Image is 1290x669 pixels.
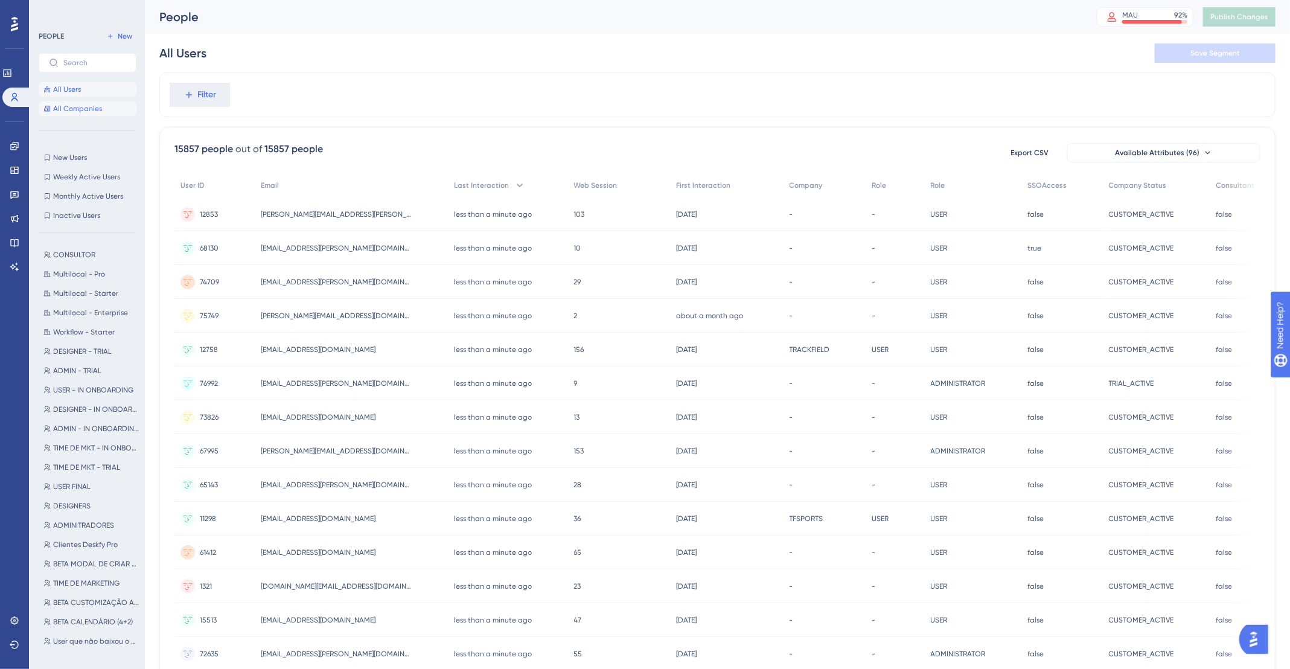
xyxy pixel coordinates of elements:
[53,347,112,356] span: DESIGNER - TRIAL
[574,615,582,625] span: 47
[1109,210,1174,219] span: CUSTOMER_ACTIVE
[39,402,144,417] button: DESIGNER - IN ONBOARDING
[53,269,105,279] span: Multilocal - Pro
[261,243,412,253] span: [EMAIL_ADDRESS][PERSON_NAME][DOMAIN_NAME]
[676,181,730,190] span: First Interaction
[872,379,875,388] span: -
[118,31,132,41] span: New
[53,85,81,94] span: All Users
[454,481,532,489] time: less than a minute ago
[1027,412,1044,422] span: false
[235,142,262,156] div: out of
[676,244,697,252] time: [DATE]
[1027,311,1044,321] span: false
[174,142,233,156] div: 15857 people
[261,181,279,190] span: Email
[931,480,948,490] span: USER
[676,616,697,624] time: [DATE]
[53,308,128,318] span: Multilocal - Enterprise
[931,514,948,523] span: USER
[261,480,412,490] span: [EMAIL_ADDRESS][PERSON_NAME][DOMAIN_NAME]
[1210,12,1268,22] span: Publish Changes
[1216,649,1232,659] span: false
[1027,210,1044,219] span: false
[200,277,219,287] span: 74709
[872,243,875,253] span: -
[1203,7,1276,27] button: Publish Changes
[931,548,948,557] span: USER
[200,412,219,422] span: 73826
[574,548,582,557] span: 65
[39,170,136,184] button: Weekly Active Users
[39,557,144,571] button: BETA MODAL DE CRIAR TAREFA
[1216,210,1232,219] span: false
[931,379,986,388] span: ADMINISTRATOR
[39,325,144,339] button: Workflow - Starter
[261,379,412,388] span: [EMAIL_ADDRESS][PERSON_NAME][DOMAIN_NAME]
[1027,548,1044,557] span: false
[1027,277,1044,287] span: false
[676,481,697,489] time: [DATE]
[39,31,64,41] div: PEOPLE
[63,59,126,67] input: Search
[28,3,75,18] span: Need Help?
[1027,649,1044,659] span: false
[790,243,793,253] span: -
[1027,581,1044,591] span: false
[39,615,144,629] button: BETA CALENDÁRIO (4+2)
[170,83,230,107] button: Filter
[39,150,136,165] button: New Users
[872,649,875,659] span: -
[53,443,139,453] span: TIME DE MKT - IN ONBOARDING
[39,101,136,116] button: All Companies
[53,289,118,298] span: Multilocal - Starter
[872,480,875,490] span: -
[261,649,412,659] span: [EMAIL_ADDRESS][PERSON_NAME][DOMAIN_NAME]
[261,548,376,557] span: [EMAIL_ADDRESS][DOMAIN_NAME]
[261,446,412,456] span: [PERSON_NAME][EMAIL_ADDRESS][DOMAIN_NAME]
[39,267,144,281] button: Multilocal - Pro
[53,250,95,260] span: CONSULTOR
[200,514,216,523] span: 11298
[931,615,948,625] span: USER
[676,650,697,658] time: [DATE]
[1000,143,1060,162] button: Export CSV
[159,45,206,62] div: All Users
[39,189,136,203] button: Monthly Active Users
[39,344,144,359] button: DESIGNER - TRIAL
[53,153,87,162] span: New Users
[1216,243,1232,253] span: false
[39,82,136,97] button: All Users
[454,650,532,658] time: less than a minute ago
[872,514,889,523] span: USER
[574,412,580,422] span: 13
[1109,446,1174,456] span: CUSTOMER_ACTIVE
[53,598,139,607] span: BETA CUSTOMIZAÇÃO AUTOMÁTICA (2+2)
[1216,311,1232,321] span: false
[931,243,948,253] span: USER
[872,181,886,190] span: Role
[574,345,584,354] span: 156
[1067,143,1260,162] button: Available Attributes (96)
[1109,581,1174,591] span: CUSTOMER_ACTIVE
[53,636,139,646] span: User que não baixou o app
[53,559,139,569] span: BETA MODAL DE CRIAR TAREFA
[261,345,376,354] span: [EMAIL_ADDRESS][DOMAIN_NAME]
[676,582,697,591] time: [DATE]
[454,548,532,557] time: less than a minute ago
[931,181,945,190] span: Role
[200,345,218,354] span: 12758
[574,379,578,388] span: 9
[790,210,793,219] span: -
[200,379,218,388] span: 76992
[1109,311,1174,321] span: CUSTOMER_ACTIVE
[53,191,123,201] span: Monthly Active Users
[180,181,205,190] span: User ID
[931,649,986,659] span: ADMINISTRATOR
[39,499,144,513] button: DESIGNERS
[261,277,412,287] span: [EMAIL_ADDRESS][PERSON_NAME][DOMAIN_NAME]
[872,548,875,557] span: -
[200,649,219,659] span: 72635
[1027,345,1044,354] span: false
[1027,615,1044,625] span: false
